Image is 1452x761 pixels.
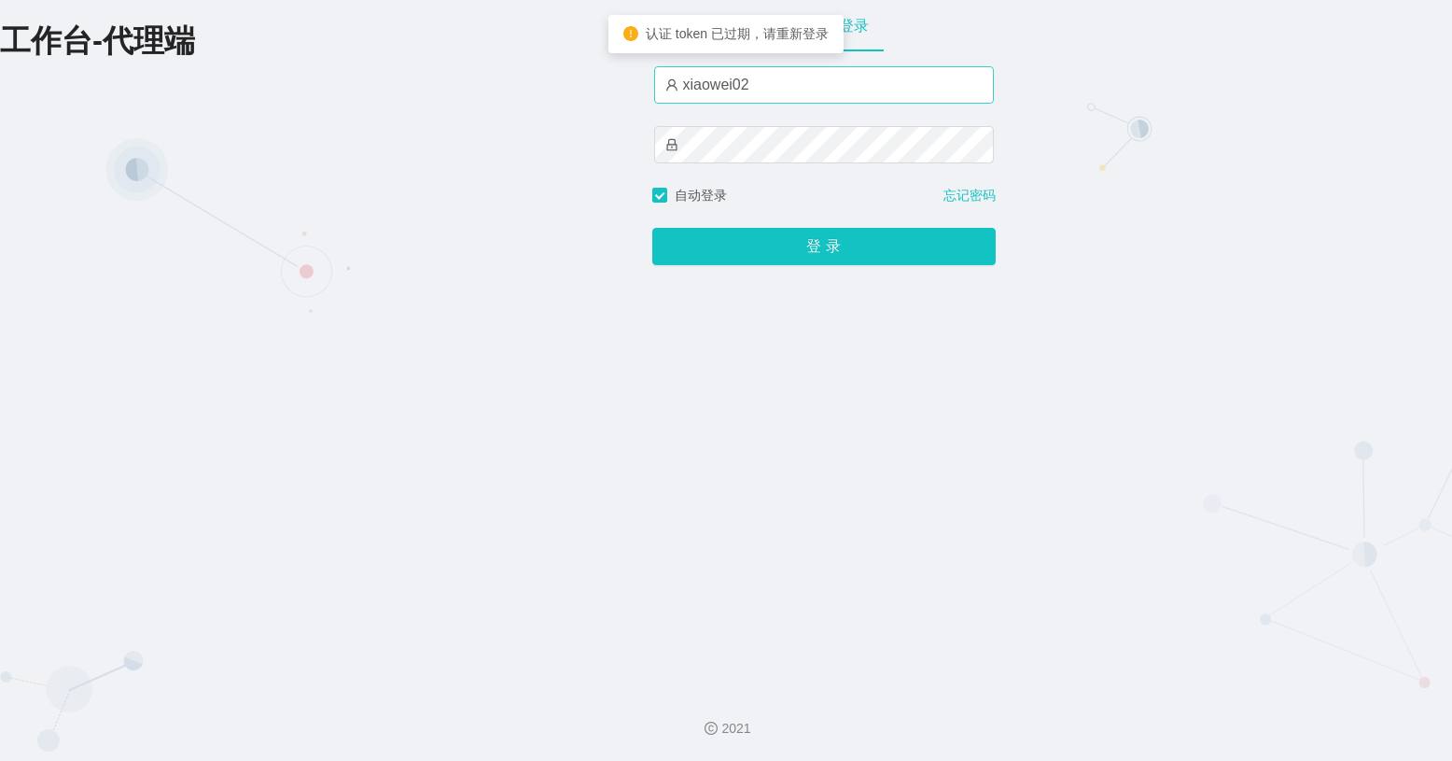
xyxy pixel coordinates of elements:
i: 图标： 版权所有 [705,722,718,735]
input: 请输入 [654,66,994,104]
span: 自动登录 [667,188,734,203]
a: 忘记密码 [943,186,996,205]
button: 登 录 [652,228,996,265]
i: 图标： 锁 [665,138,678,151]
i: 图标： 用户 [665,78,678,92]
span: 认证 token 已过期，请重新登录 [646,26,829,41]
i: 图标：感叹号圆圈 [623,26,638,41]
font: 2021 [721,721,750,736]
